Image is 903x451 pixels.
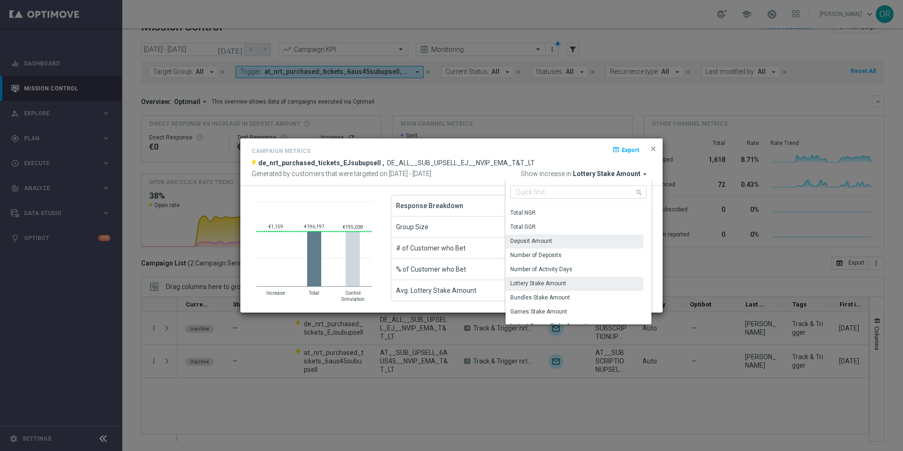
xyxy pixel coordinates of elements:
[506,263,643,277] div: Press SPACE to select this row.
[510,293,570,302] div: Bundles Stake Amount
[389,170,431,177] span: [DATE] - [DATE]
[506,220,643,234] div: Press SPACE to select this row.
[510,185,647,199] input: Quick find
[510,322,587,330] div: Instant Games Stake Amount
[510,307,567,316] div: Games Stake Amount
[269,224,283,229] text: €1,159
[612,146,620,153] i: open_in_browser
[506,249,643,263] div: Press SPACE to select this row.
[396,195,463,216] span: Response Breakdown
[573,170,651,178] button: Lottery Stake Amount arrow_drop_down
[266,290,285,296] text: Increase
[506,291,643,305] div: Press SPACE to select this row.
[252,148,310,154] h4: Campaign Metrics
[510,237,552,245] div: Deposit Amount
[641,170,649,178] i: arrow_drop_down
[510,279,566,288] div: Lottery Stake Amount
[341,290,364,302] text: Control Simulation
[635,186,644,197] i: search
[510,265,572,274] div: Number of Activity Days
[382,159,384,167] span: ,
[258,159,381,167] span: de_nrt_purchased_tickets_EJsubupsell
[396,217,428,237] span: Group Size
[506,206,643,220] div: Press SPACE to select this row.
[396,259,466,280] span: % of Customer who Bet
[506,277,643,291] div: Press SPACE to deselect this row.
[521,170,571,178] span: Show increase in
[506,305,643,319] div: Press SPACE to select this row.
[510,223,536,231] div: Total GGR
[252,170,388,177] span: Generated by customers that were targeted on
[396,238,466,258] span: # of Customer who Bet
[309,290,319,296] text: Total
[510,251,562,259] div: Number of Deposits
[622,146,639,153] span: Export
[304,224,325,229] text: €196,197
[506,234,643,249] div: Press SPACE to select this row.
[506,319,643,333] div: Press SPACE to select this row.
[573,170,641,178] span: Lottery Stake Amount
[650,145,657,153] span: close
[396,280,476,301] span: Avg. Lottery Stake Amount
[611,144,640,155] button: open_in_browser Export
[510,209,536,217] div: Total NGR
[387,159,535,167] span: DE_ALL__SUB_UPSELL_EJ__NVIP_EMA_T&T_LT
[343,225,363,230] text: €195,038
